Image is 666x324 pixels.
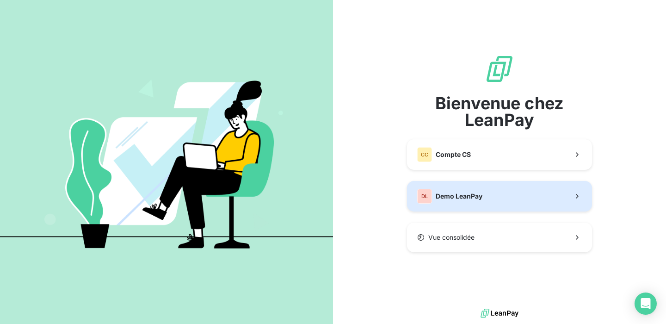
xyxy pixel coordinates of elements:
div: CC [417,147,432,162]
button: DLDemo LeanPay [407,181,592,212]
span: Compte CS [436,150,471,159]
button: Vue consolidée [407,223,592,252]
img: logo [481,306,518,320]
div: DL [417,189,432,204]
div: Open Intercom Messenger [635,293,657,315]
img: logo sigle [485,54,514,84]
button: CCCompte CS [407,139,592,170]
span: Bienvenue chez LeanPay [407,95,592,128]
span: Vue consolidée [428,233,475,242]
span: Demo LeanPay [436,192,482,201]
